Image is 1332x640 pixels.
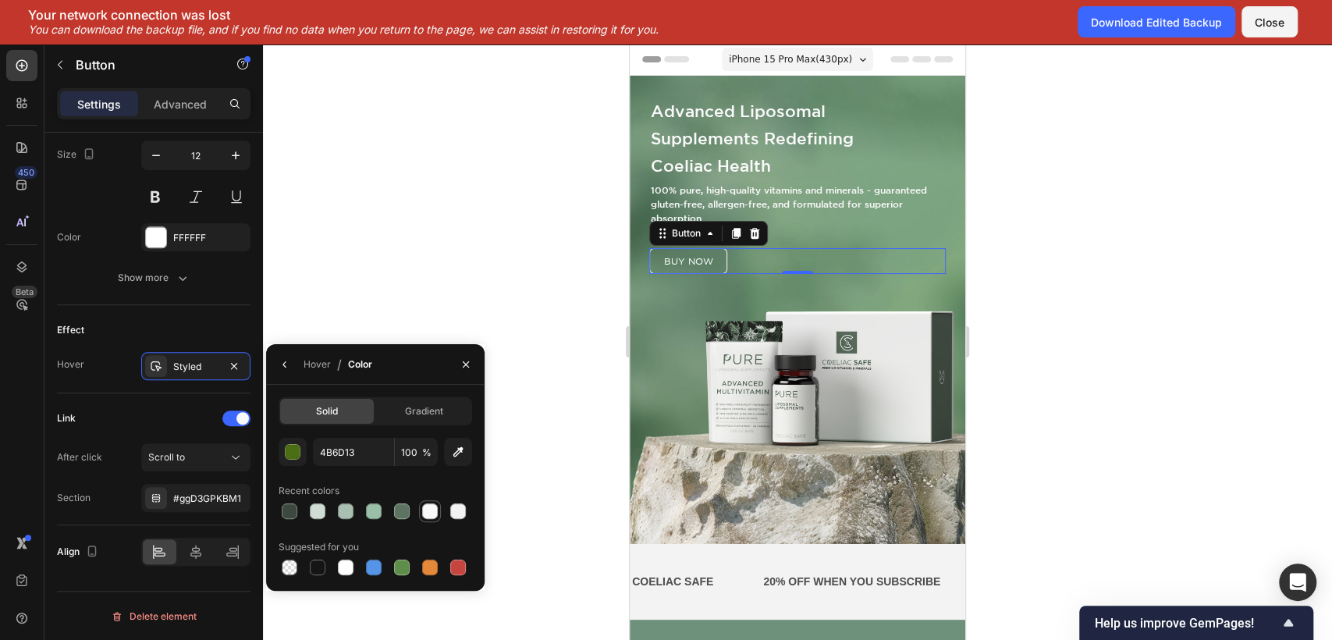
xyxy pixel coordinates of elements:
button: Scroll to [141,443,250,471]
p: Button [76,55,208,74]
div: Link [57,411,76,425]
div: #ggD3GPKBM1 [173,492,247,506]
div: Recent colors [279,484,339,498]
p: Advanced [154,96,207,112]
span: Solid [316,404,338,418]
div: Close [1255,14,1284,30]
div: Suggested for you [279,540,359,554]
div: Delete element [111,607,197,626]
div: Download Edited Backup [1091,14,1222,30]
button: Show survey - Help us improve GemPages! [1095,613,1298,632]
div: Hover [304,357,331,372]
div: Styled [173,360,218,374]
button: Show more [57,264,250,292]
input: Eg: FFFFFF [313,438,394,466]
div: Section [57,491,91,505]
button: Delete element [57,604,250,629]
span: % [422,446,432,460]
div: Show more [118,270,190,286]
div: Hover [57,357,84,372]
div: Effect [57,323,84,337]
div: After click [57,450,102,464]
p: You can download the backup file, and if you find no data when you return to the page, we can ass... [28,23,659,37]
button: Download Edited Backup [1078,6,1235,37]
p: Settings [77,96,121,112]
div: Beta [12,286,37,298]
div: Open Intercom Messenger [1279,564,1316,601]
div: Align [57,542,101,563]
div: FFFFFF [173,231,247,245]
span: Help us improve GemPages! [1095,616,1279,631]
span: / [337,355,342,374]
div: Color [348,357,372,372]
iframe: Design area [630,44,965,640]
button: Close [1241,6,1298,37]
div: Color [57,230,81,244]
div: 450 [15,166,37,179]
p: Your network connection was lost [28,7,659,23]
div: Size [57,144,98,165]
span: Scroll to [148,451,185,463]
span: Gradient [405,404,443,418]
